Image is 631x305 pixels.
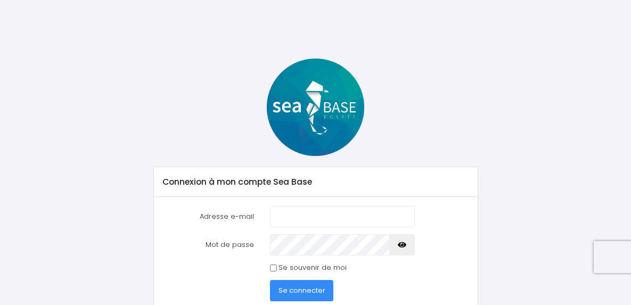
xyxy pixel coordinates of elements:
label: Se souvenir de moi [278,262,347,273]
button: Se connecter [270,280,334,301]
label: Mot de passe [154,234,262,255]
div: Connexion à mon compte Sea Base [154,167,478,197]
span: Se connecter [278,285,325,295]
label: Adresse e-mail [154,206,262,227]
